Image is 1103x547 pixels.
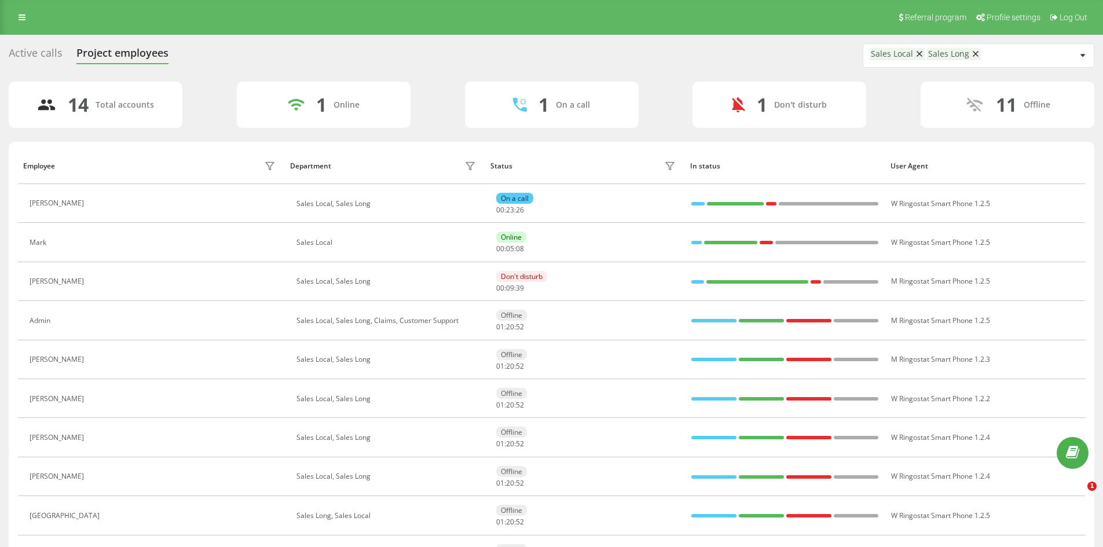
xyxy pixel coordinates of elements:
[496,466,527,477] div: Offline
[506,478,514,488] span: 20
[496,232,526,243] div: Online
[496,505,527,516] div: Offline
[506,439,514,449] span: 20
[891,162,1080,170] div: User Agent
[516,283,524,293] span: 39
[506,322,514,332] span: 20
[296,355,479,364] div: Sales Local, Sales Long
[987,13,1040,22] span: Profile settings
[516,244,524,254] span: 08
[496,323,524,331] div: : :
[891,199,990,208] span: W Ringostat Smart Phone 1.2.5
[891,276,990,286] span: M Ringostat Smart Phone 1.2.5
[891,315,990,325] span: M Ringostat Smart Phone 1.2.5
[556,100,590,110] div: On a call
[871,49,913,59] div: Sales Local
[296,238,479,247] div: Sales Local
[1060,13,1087,22] span: Log Out
[496,478,504,488] span: 01
[496,361,504,371] span: 01
[891,237,990,247] span: W Ringostat Smart Phone 1.2.5
[506,283,514,293] span: 09
[690,162,880,170] div: In status
[516,517,524,527] span: 52
[891,354,990,364] span: M Ringostat Smart Phone 1.2.3
[496,271,547,282] div: Don't disturb
[928,49,969,59] div: Sales Long
[891,432,990,442] span: W Ringostat Smart Phone 1.2.4
[496,245,524,253] div: : :
[496,479,524,487] div: : :
[496,206,524,214] div: : :
[774,100,827,110] div: Don't disturb
[506,244,514,254] span: 05
[30,472,87,480] div: [PERSON_NAME]
[334,100,360,110] div: Online
[30,512,102,520] div: [GEOGRAPHIC_DATA]
[516,322,524,332] span: 52
[496,440,524,448] div: : :
[516,361,524,371] span: 52
[506,400,514,410] span: 20
[757,94,767,116] div: 1
[296,512,479,520] div: Sales Long, Sales Local
[891,511,990,520] span: W Ringostat Smart Phone 1.2.5
[506,517,514,527] span: 20
[996,94,1017,116] div: 11
[296,277,479,285] div: Sales Local, Sales Long
[496,517,504,527] span: 01
[496,427,527,438] div: Offline
[496,400,504,410] span: 01
[1087,482,1097,491] span: 1
[30,355,87,364] div: [PERSON_NAME]
[496,401,524,409] div: : :
[96,100,154,110] div: Total accounts
[30,199,87,207] div: [PERSON_NAME]
[891,471,990,481] span: W Ringostat Smart Phone 1.2.4
[496,362,524,370] div: : :
[296,395,479,403] div: Sales Local, Sales Long
[23,162,55,170] div: Employee
[316,94,327,116] div: 1
[516,400,524,410] span: 52
[496,193,533,204] div: On a call
[496,283,504,293] span: 00
[516,205,524,215] span: 26
[905,13,966,22] span: Referral program
[9,47,63,65] div: Active calls
[496,310,527,321] div: Offline
[496,244,504,254] span: 00
[68,94,89,116] div: 14
[506,205,514,215] span: 23
[30,317,53,325] div: Admin
[76,47,168,65] div: Project employees
[490,162,512,170] div: Status
[296,317,479,325] div: Sales Local, Sales Long, Claims, Customer Support
[290,162,331,170] div: Department
[496,518,524,526] div: : :
[496,284,524,292] div: : :
[1064,482,1091,509] iframe: Intercom live chat
[516,439,524,449] span: 52
[296,472,479,480] div: Sales Local, Sales Long
[30,434,87,442] div: [PERSON_NAME]
[516,478,524,488] span: 52
[30,395,87,403] div: [PERSON_NAME]
[296,434,479,442] div: Sales Local, Sales Long
[506,361,514,371] span: 20
[496,388,527,399] div: Offline
[30,277,87,285] div: [PERSON_NAME]
[538,94,549,116] div: 1
[891,394,990,403] span: W Ringostat Smart Phone 1.2.2
[30,238,49,247] div: Mark
[1024,100,1050,110] div: Offline
[296,200,479,208] div: Sales Local, Sales Long
[496,322,504,332] span: 01
[496,205,504,215] span: 00
[496,349,527,360] div: Offline
[496,439,504,449] span: 01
